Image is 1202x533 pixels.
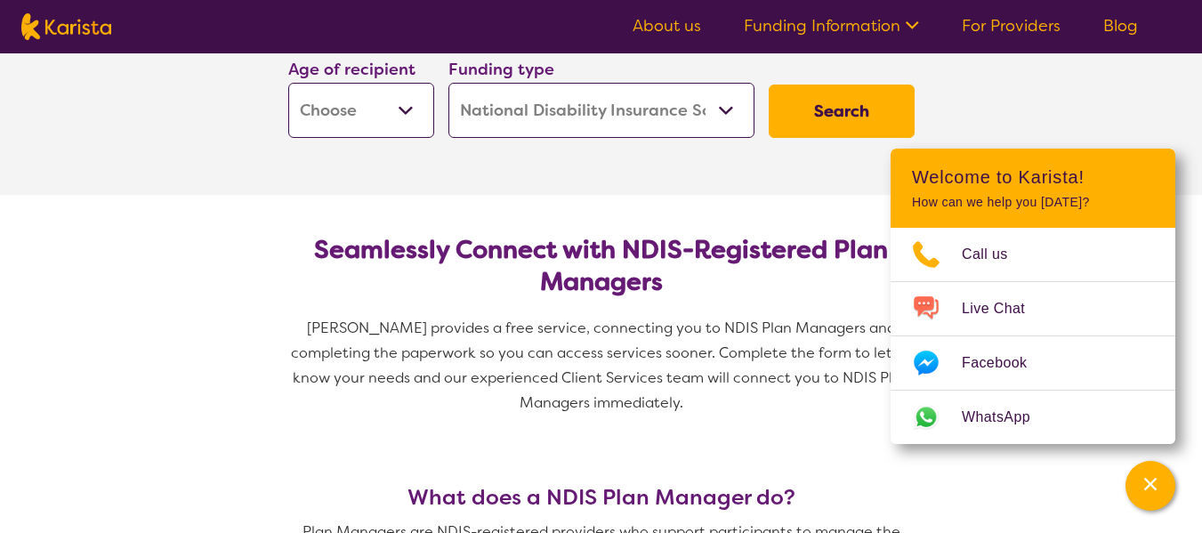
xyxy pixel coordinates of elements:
[962,404,1052,431] span: WhatsApp
[281,485,922,510] h3: What does a NDIS Plan Manager do?
[1103,15,1138,36] a: Blog
[288,59,415,80] label: Age of recipient
[912,195,1154,210] p: How can we help you [DATE]?
[633,15,701,36] a: About us
[962,350,1048,376] span: Facebook
[962,15,1061,36] a: For Providers
[912,166,1154,188] h2: Welcome to Karista!
[303,234,900,298] h2: Seamlessly Connect with NDIS-Registered Plan Managers
[891,228,1175,444] ul: Choose channel
[744,15,919,36] a: Funding Information
[891,391,1175,444] a: Web link opens in a new tab.
[1125,461,1175,511] button: Channel Menu
[291,319,915,412] span: [PERSON_NAME] provides a free service, connecting you to NDIS Plan Managers and completing the pa...
[769,85,915,138] button: Search
[448,59,554,80] label: Funding type
[962,295,1046,322] span: Live Chat
[21,13,111,40] img: Karista logo
[891,149,1175,444] div: Channel Menu
[962,241,1029,268] span: Call us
